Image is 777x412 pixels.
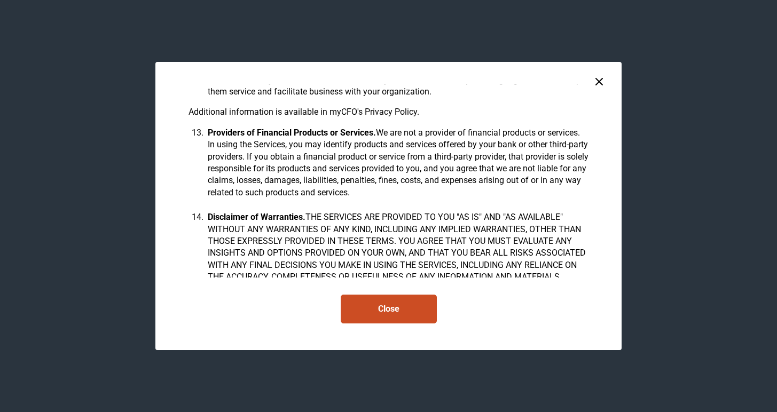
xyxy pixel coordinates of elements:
button: close dialog [593,75,606,84]
button: Close [341,295,437,323]
p: We are not a provider of financial products or services. In using the Services, you may identify ... [208,127,588,199]
strong: Disclaimer of Warranties. [208,212,305,222]
strong: Providers of Financial Products or Services. [208,128,376,138]
p: Additional information is available in myCFO's Privacy Policy. [189,106,588,118]
p: THE SERVICES ARE PROVIDED TO YOU "AS IS" AND "AS AVAILABLE" WITHOUT ANY WARRANTIES OF ANY KIND, I... [208,211,588,367]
